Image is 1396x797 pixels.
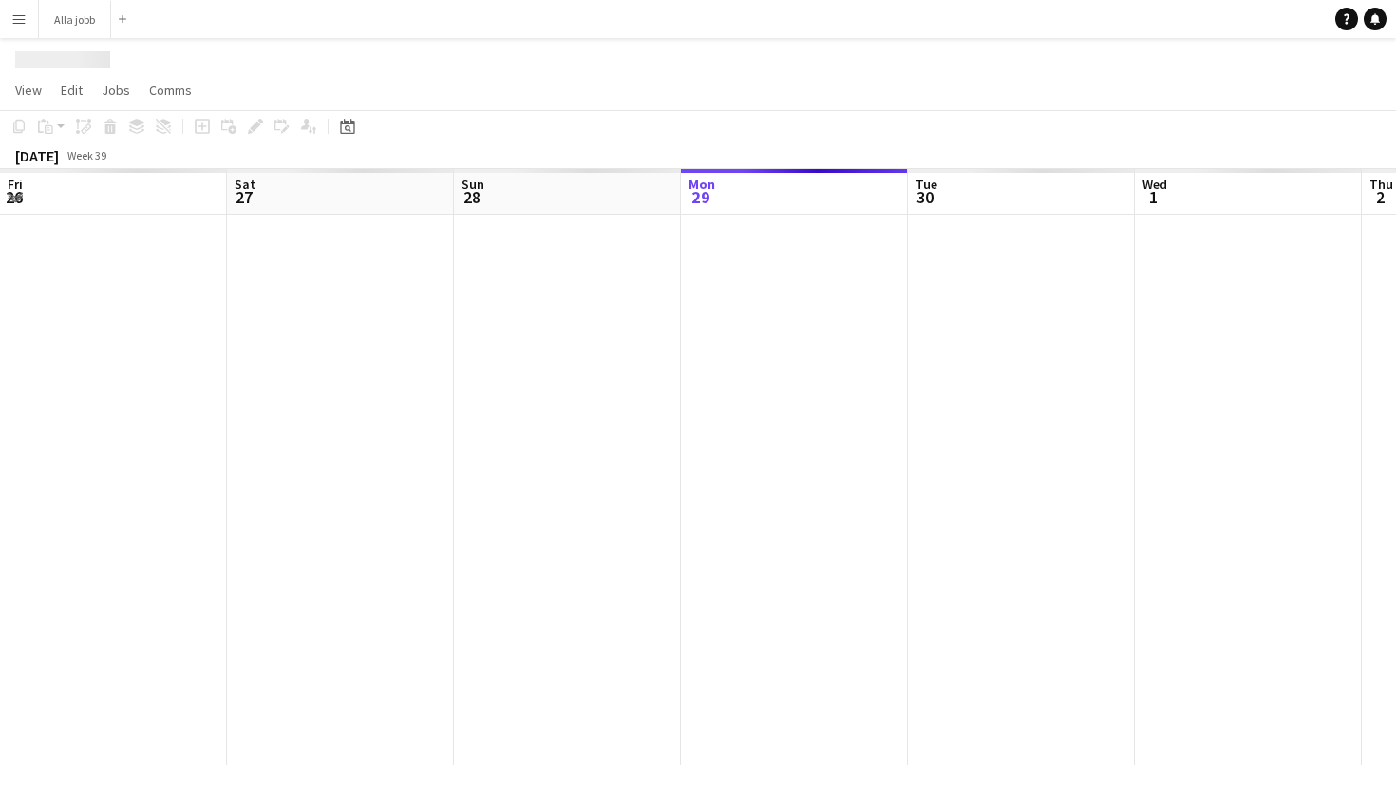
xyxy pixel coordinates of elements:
[94,78,138,103] a: Jobs
[102,82,130,99] span: Jobs
[462,176,484,193] span: Sun
[232,186,255,208] span: 27
[39,1,111,38] button: Alla jobb
[459,186,484,208] span: 28
[1142,176,1167,193] span: Wed
[235,176,255,193] span: Sat
[915,176,937,193] span: Tue
[5,186,23,208] span: 26
[15,146,59,165] div: [DATE]
[8,78,49,103] a: View
[8,176,23,193] span: Fri
[61,82,83,99] span: Edit
[1367,186,1393,208] span: 2
[1369,176,1393,193] span: Thu
[63,148,110,162] span: Week 39
[15,82,42,99] span: View
[913,186,937,208] span: 30
[686,186,715,208] span: 29
[689,176,715,193] span: Mon
[149,82,192,99] span: Comms
[53,78,90,103] a: Edit
[141,78,199,103] a: Comms
[1140,186,1167,208] span: 1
